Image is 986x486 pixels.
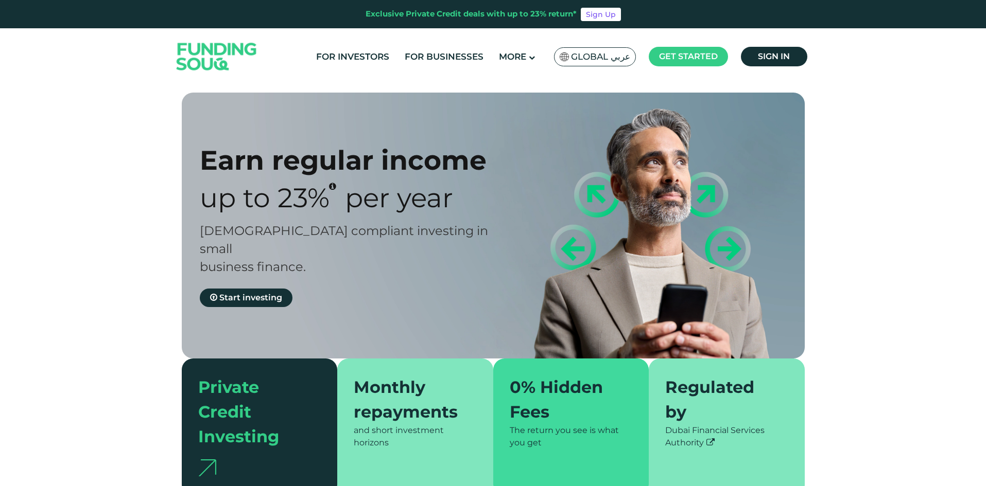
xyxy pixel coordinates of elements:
img: Logo [166,31,267,83]
i: 23% IRR (expected) ~ 15% Net yield (expected) [329,182,336,190]
div: Monthly repayments [354,375,464,424]
span: Start investing [219,293,282,302]
div: 0% Hidden Fees [510,375,620,424]
span: Sign in [758,51,790,61]
a: For Businesses [402,48,486,65]
span: Per Year [345,182,453,214]
div: and short investment horizons [354,424,477,449]
a: Sign in [741,47,807,66]
img: arrow [198,459,216,476]
span: [DEMOGRAPHIC_DATA] compliant investing in small business finance. [200,223,488,274]
div: The return you see is what you get [510,424,633,449]
a: Sign Up [581,8,621,21]
span: Get started [659,51,718,61]
span: Up to 23% [200,182,330,214]
div: Exclusive Private Credit deals with up to 23% return* [366,8,577,20]
div: Private Credit Investing [198,375,309,449]
a: For Investors [314,48,392,65]
span: More [499,51,526,62]
span: Global عربي [571,51,630,63]
a: Start investing [200,289,292,307]
div: Regulated by [665,375,776,424]
div: Dubai Financial Services Authority [665,424,788,449]
img: SA Flag [560,52,569,61]
div: Earn regular income [200,144,511,176]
